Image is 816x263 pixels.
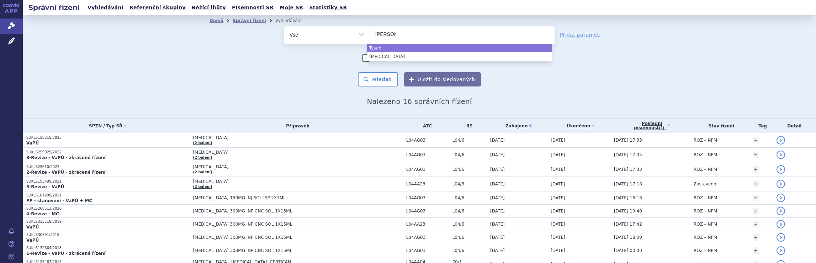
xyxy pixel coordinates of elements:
[551,182,565,186] span: [DATE]
[694,209,717,214] span: ROZ – NPM
[452,152,487,157] span: L04/6
[777,246,785,255] a: detail
[614,209,642,214] span: [DATE] 19:40
[490,167,505,172] span: [DATE]
[490,182,505,186] span: [DATE]
[26,135,189,140] p: SUKLS158315/2023
[490,209,505,214] span: [DATE]
[275,15,311,26] li: Vyhledávání
[193,185,212,189] a: (2 balení)
[193,248,371,253] span: [MEDICAL_DATA] 300MG INF CNC SOL 1X15ML
[26,211,59,216] strong: 4-Revize - MC
[26,246,189,251] p: SUKLS132664/2018
[551,167,565,172] span: [DATE]
[23,2,85,12] h2: Správní řízení
[551,235,565,240] span: [DATE]
[127,3,188,12] a: Referenční skupiny
[406,222,449,227] span: L04AA23
[551,138,565,143] span: [DATE]
[26,121,189,131] a: SPZN / Typ SŘ
[406,235,449,240] span: L04AG03
[230,3,276,12] a: Písemnosti SŘ
[694,195,717,200] span: ROZ – NPM
[362,54,476,62] label: Zahrnout [DEMOGRAPHIC_DATA] přípravky
[694,235,717,240] span: ROZ – NPM
[406,209,449,214] span: L04AG03
[26,184,64,189] strong: 3-Revize - VaPÚ
[614,182,642,186] span: [DATE] 17:18
[193,135,371,140] span: [MEDICAL_DATA]
[614,235,642,240] span: [DATE] 18:00
[367,44,552,52] li: Tysab
[749,119,773,133] th: Tag
[452,222,487,227] span: L04/6
[26,238,39,243] strong: VaPÚ
[406,138,449,143] span: L04AG03
[193,150,371,155] span: [MEDICAL_DATA]
[777,180,785,188] a: detail
[753,234,759,241] a: +
[307,3,349,12] a: Statistiky SŘ
[694,248,717,253] span: ROZ – NPM
[26,225,39,230] strong: VaPÚ
[614,222,642,227] span: [DATE] 17:42
[26,141,39,146] strong: VaPÚ
[614,167,642,172] span: [DATE] 17:33
[193,195,371,200] span: [MEDICAL_DATA] 150MG INJ SOL ISP 2X1ML
[777,233,785,242] a: detail
[753,166,759,173] a: +
[452,182,487,186] span: L04/6
[614,195,642,200] span: [DATE] 16:18
[406,152,449,157] span: L04AG03
[452,209,487,214] span: L04/6
[26,251,106,256] strong: 1-Revize - VaPÚ - zkrácené řízení
[777,207,785,215] a: detail
[193,209,371,214] span: [MEDICAL_DATA] 300MG INF CNC SOL 1X15ML
[551,248,565,253] span: [DATE]
[753,195,759,201] a: +
[452,138,487,143] span: L04/6
[753,221,759,227] a: +
[358,72,398,86] button: Hledat
[777,194,785,202] a: detail
[85,3,126,12] a: Vyhledávání
[490,152,505,157] span: [DATE]
[406,182,449,186] span: L04AA23
[694,152,717,157] span: ROZ – NPM
[777,136,785,144] a: detail
[193,141,212,145] a: (2 balení)
[773,119,816,133] th: Detail
[406,195,449,200] span: L04AG03
[406,167,449,172] span: L04AG03
[753,247,759,254] a: +
[551,121,610,131] a: Ukončeno
[490,222,505,227] span: [DATE]
[452,235,487,240] span: L04/6
[777,151,785,159] a: detail
[190,3,228,12] a: Běžící lhůty
[189,119,402,133] th: Přípravek
[406,248,449,253] span: L04AG03
[26,206,189,211] p: SUKLS268513/2020
[551,152,565,157] span: [DATE]
[753,181,759,187] a: +
[490,235,505,240] span: [DATE]
[452,248,487,253] span: L04/6
[193,170,212,174] a: (2 balení)
[753,152,759,158] a: +
[193,222,371,227] span: [MEDICAL_DATA] 300MG INF CNC SOL 1X15ML
[26,164,189,169] p: SUKLS25610/2022
[210,18,223,23] a: Domů
[694,222,717,227] span: ROZ – NPM
[490,195,505,200] span: [DATE]
[690,119,749,133] th: Stav řízení
[26,170,106,175] strong: 2-Revize - VaPÚ - zkrácené řízení
[277,3,305,12] a: Moje SŘ
[26,193,189,198] p: SUKLS101209/2021
[614,138,642,143] span: [DATE] 17:33
[26,150,189,155] p: SUKLS259925/2022
[449,119,487,133] th: RS
[694,138,717,143] span: ROZ – NPM
[614,119,690,133] a: Poslednípísemnost(?)
[551,209,565,214] span: [DATE]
